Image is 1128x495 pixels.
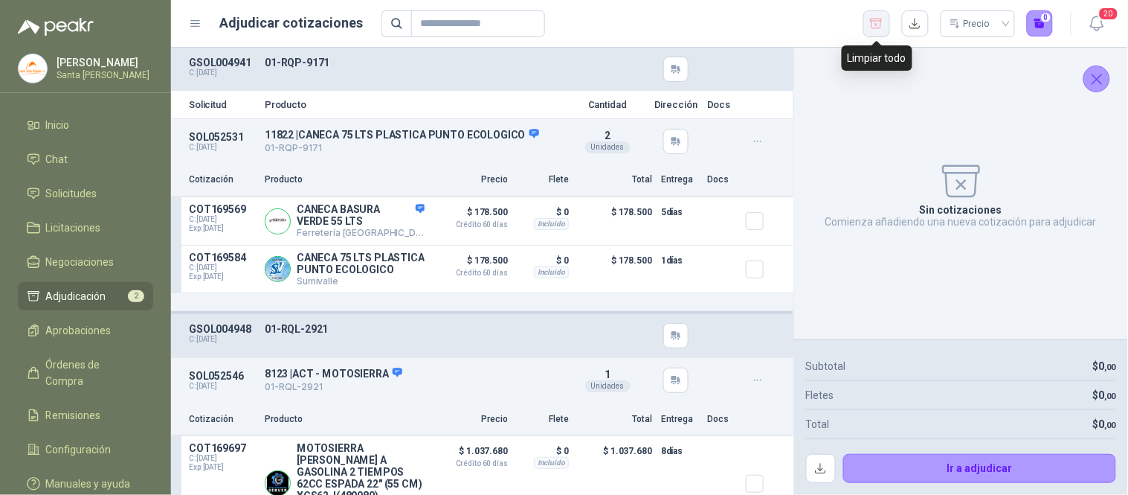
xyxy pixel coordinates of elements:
p: $ [1093,416,1116,432]
p: Cotización [189,412,256,427]
p: $ 178.500 [434,203,508,229]
p: Santa [PERSON_NAME] [57,71,149,80]
a: Solicitudes [18,179,153,208]
a: Remisiones [18,401,153,429]
span: Licitaciones [46,220,101,236]
p: $ 178.500 [578,252,652,287]
span: Solicitudes [46,185,97,202]
p: COT169569 [189,203,256,215]
span: Crédito 60 días [434,269,508,277]
span: Manuales y ayuda [46,476,131,492]
p: [PERSON_NAME] [57,57,149,68]
div: Incluido [534,457,569,469]
p: $ 0 [517,252,569,269]
p: 8 días [661,442,698,460]
p: C: [DATE] [189,68,256,77]
p: $ [1093,387,1116,403]
p: Solicitud [189,100,256,109]
span: Remisiones [46,407,101,424]
span: ,00 [1105,392,1116,401]
a: Configuración [18,435,153,464]
span: Exp: [DATE] [189,463,256,472]
p: 01-RQP-9171 [265,57,561,68]
p: Precio [434,412,508,427]
p: Docs [707,173,737,187]
span: Crédito 60 días [434,460,508,467]
p: Producto [265,173,425,187]
p: Cotización [189,173,256,187]
div: Limpiar todo [842,45,912,71]
p: Cantidad [570,100,645,109]
p: Producto [265,412,425,427]
button: 20 [1083,10,1110,37]
p: GSOL004941 [189,57,256,68]
p: Docs [707,100,737,109]
p: Flete [517,412,569,427]
p: Fletes [806,387,834,403]
a: Chat [18,145,153,173]
p: $ 0 [517,442,569,460]
span: Adjudicación [46,288,106,304]
p: Total [806,416,830,432]
span: 2 [128,290,144,302]
img: Company Logo [265,257,290,281]
div: Incluido [534,266,569,278]
img: Company Logo [19,54,47,83]
span: 0 [1099,389,1116,401]
span: Negociaciones [46,254,115,270]
p: 11822 | CANECA 75 LTS PLASTICA PUNTO ECOLOGICO [265,128,561,141]
p: 5 días [661,203,698,221]
h1: Adjudicar cotizaciones [220,13,364,33]
span: 20 [1098,7,1119,21]
p: $ 0 [517,203,569,221]
span: C: [DATE] [189,264,256,272]
p: COT169584 [189,252,256,264]
p: 1 días [661,252,698,269]
p: Total [578,412,652,427]
p: $ 178.500 [434,252,508,277]
p: Entrega [661,173,698,187]
span: Exp: [DATE] [189,272,256,281]
a: Negociaciones [18,248,153,276]
button: Ir a adjudicar [843,454,1117,484]
p: Producto [265,100,561,109]
span: Órdenes de Compra [46,357,139,389]
a: Licitaciones [18,214,153,242]
div: Unidades [585,141,631,153]
p: C: [DATE] [189,382,256,391]
button: Cerrar [1083,66,1110,92]
span: C: [DATE] [189,454,256,463]
span: 1 [605,368,610,380]
p: Sin cotizaciones [920,204,1002,216]
a: Adjudicación2 [18,282,153,310]
p: COT169697 [189,442,256,454]
p: 01-RQL-2921 [265,323,561,335]
span: 0 [1099,418,1116,430]
img: Company Logo [265,209,290,234]
p: CANECA BASURA VERDE 55 LTS [297,203,425,227]
span: 0 [1099,360,1116,372]
p: Total [578,173,652,187]
span: Aprobaciones [46,322,112,339]
div: Incluido [534,218,569,230]
p: 8123 | ACT - MOTOSIERRA [265,367,561,380]
p: C: [DATE] [189,143,256,152]
p: C: [DATE] [189,335,256,344]
p: Dirección [654,100,698,109]
a: Inicio [18,111,153,139]
p: Comienza añadiendo una nueva cotización para adjudicar [825,216,1097,228]
p: Entrega [661,412,698,427]
p: Subtotal [806,358,846,374]
a: Órdenes de Compra [18,351,153,395]
p: Sumivalle [297,275,425,287]
p: 01-RQP-9171 [265,141,561,156]
p: CANECA 75 LTS PLASTICA PUNTO ECOLOGICO [297,252,425,275]
p: GSOL004948 [189,323,256,335]
p: SOL052531 [189,131,256,143]
span: ,00 [1105,421,1116,430]
span: ,00 [1105,363,1116,372]
span: C: [DATE] [189,215,256,224]
p: $ 178.500 [578,203,652,239]
p: 01-RQL-2921 [265,380,561,395]
img: Logo peakr [18,18,94,36]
